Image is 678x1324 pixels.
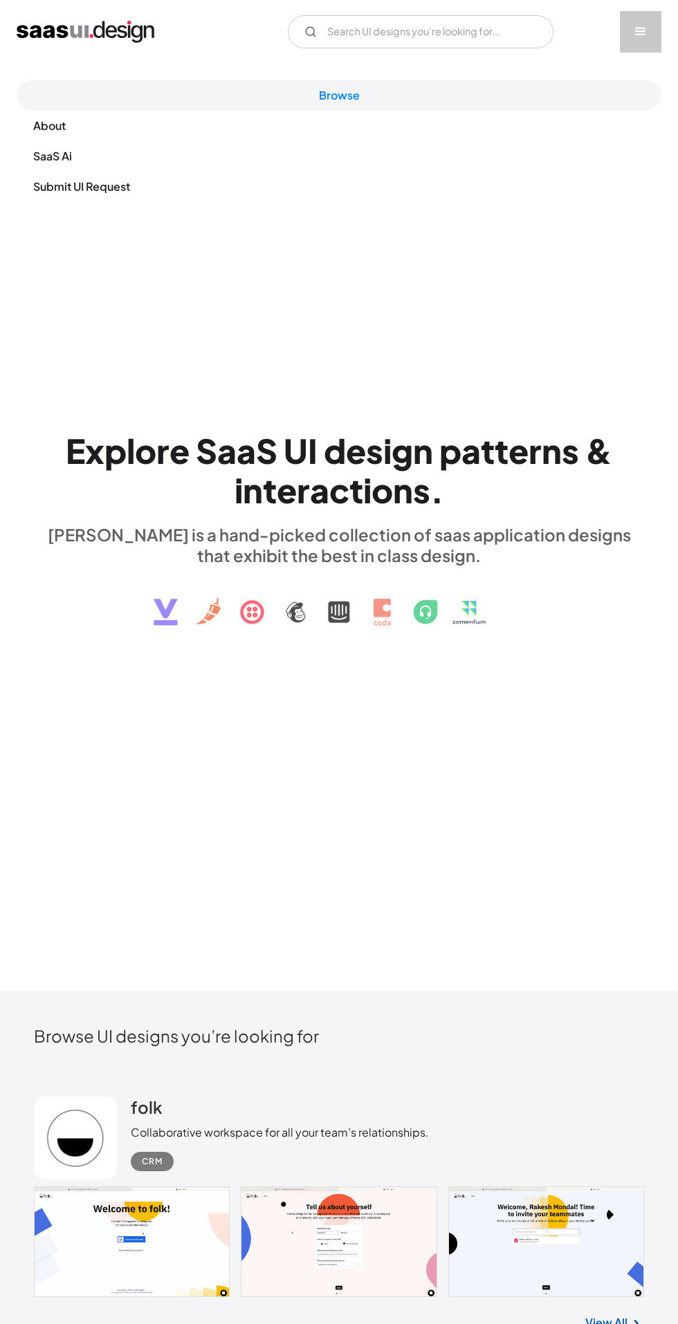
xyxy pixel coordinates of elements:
form: Email Form [288,15,553,48]
a: home [17,21,154,43]
a: About [17,111,661,141]
a: Browse [17,80,661,111]
div: menu [620,11,661,53]
input: Search UI designs you're looking for... [288,15,553,48]
a: SaaS Ai [17,141,661,171]
a: Submit UI Request [17,171,661,202]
